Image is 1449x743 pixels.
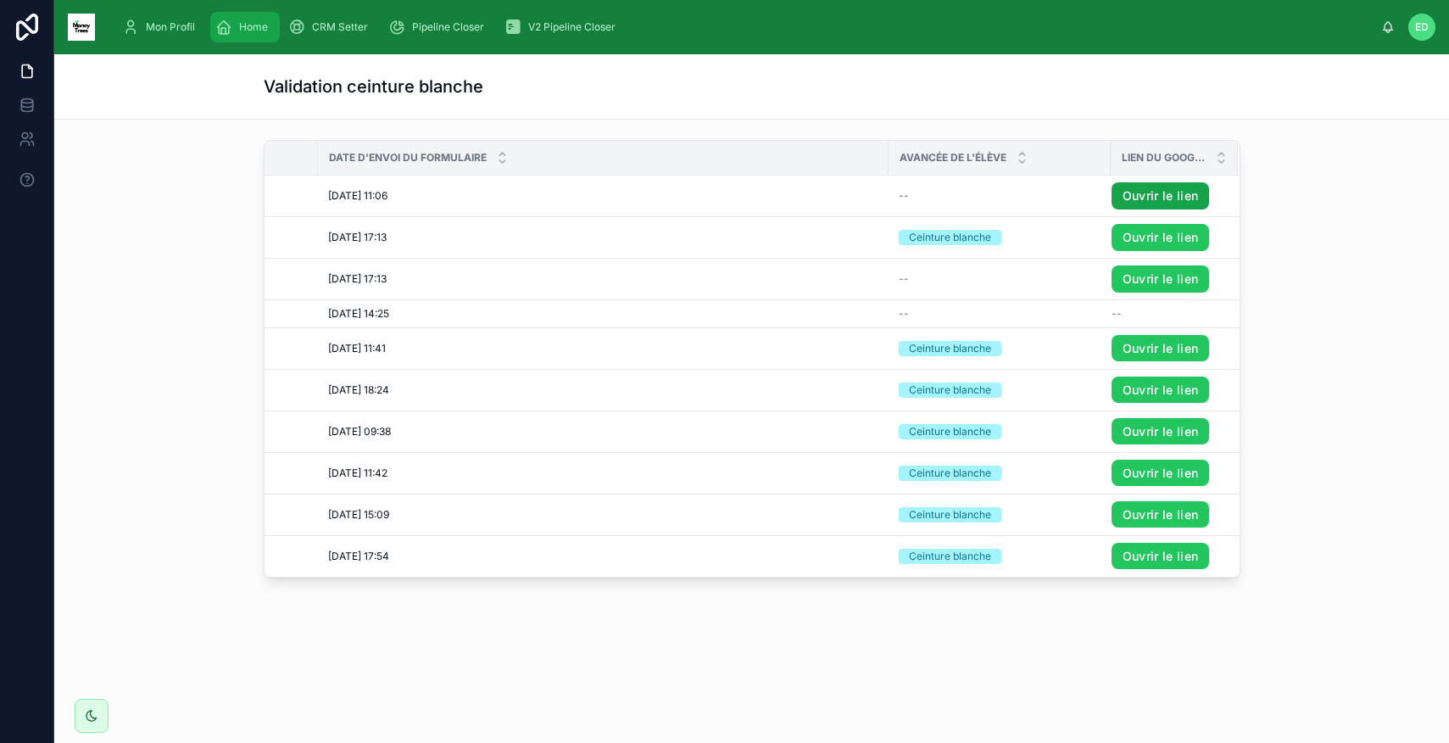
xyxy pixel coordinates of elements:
a: Ouvrir le lien [1112,543,1210,570]
a: Ouvrir le lien [1112,265,1210,293]
a: Ouvrir le lien [1112,377,1210,404]
a: V2 Pipeline Closer [499,12,627,42]
div: Ceinture blanche [909,424,991,439]
div: Ceinture blanche [909,230,991,245]
a: Ouvrir le lien [1112,418,1210,445]
h1: Validation ceinture blanche [264,75,483,98]
div: Ceinture blanche [909,549,991,564]
span: [DATE] 11:41 [328,342,386,355]
div: Ceinture blanche [909,507,991,522]
a: Ouvrir le lien [1112,460,1210,487]
span: V2 Pipeline Closer [528,20,616,34]
span: [DATE] 11:06 [328,189,387,203]
a: Ouvrir le lien [1112,182,1210,209]
a: Pipeline Closer [383,12,496,42]
span: Home [239,20,268,34]
span: -- [1112,307,1122,321]
span: [DATE] 14:25 [328,307,389,321]
span: CRM Setter [312,20,368,34]
span: -- [899,272,909,286]
a: Mon Profil [117,12,207,42]
div: Ceinture blanche [909,466,991,481]
a: Ouvrir le lien [1112,224,1210,251]
span: [DATE] 17:13 [328,272,387,286]
span: -- [899,307,909,321]
span: -- [899,189,909,203]
span: [DATE] 09:38 [328,425,391,439]
a: Ouvrir le lien [1112,501,1210,528]
span: Lien du Google Sheet [1122,151,1206,165]
div: Ceinture blanche [909,383,991,398]
span: Date d'envoi du formulaire [329,151,487,165]
a: Home [210,12,280,42]
span: [DATE] 15:09 [328,508,389,522]
span: [DATE] 11:42 [328,466,387,480]
div: Ceinture blanche [909,341,991,356]
a: Ouvrir le lien [1112,335,1210,362]
span: Pipeline Closer [412,20,484,34]
span: [DATE] 17:13 [328,231,387,244]
span: Avancée de l'élève [900,151,1006,165]
span: [DATE] 17:54 [328,550,389,563]
div: scrollable content [109,8,1381,46]
a: CRM Setter [283,12,380,42]
span: ED [1415,20,1429,34]
span: [DATE] 18:24 [328,383,389,397]
span: Mon Profil [146,20,195,34]
img: App logo [68,14,95,41]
